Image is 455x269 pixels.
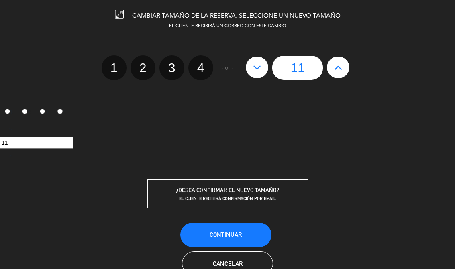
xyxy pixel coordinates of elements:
span: CAMBIAR TAMAÑO DE LA RESERVA. SELECCIONE UN NUEVO TAMAÑO [132,13,341,19]
label: 4 [188,55,213,80]
input: 2 [22,109,27,114]
button: Continuar [180,223,271,247]
label: 2 [131,55,155,80]
span: EL CLIENTE RECIBIRÁ CONFIRMACIÓN POR EMAIL [179,196,276,201]
label: 4 [53,106,70,119]
span: Cancelar [213,260,243,267]
input: 3 [40,109,45,114]
span: EL CLIENTE RECIBIRÁ UN CORREO CON ESTE CAMBIO [169,24,286,29]
span: ¿DESEA CONFIRMAR EL NUEVO TAMAÑO? [176,187,279,193]
label: 1 [102,55,127,80]
span: - or - [222,63,234,73]
input: 4 [57,109,63,114]
input: 1 [5,109,10,114]
label: 3 [159,55,184,80]
span: Continuar [210,231,242,238]
label: 3 [35,106,53,119]
label: 2 [18,106,35,119]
